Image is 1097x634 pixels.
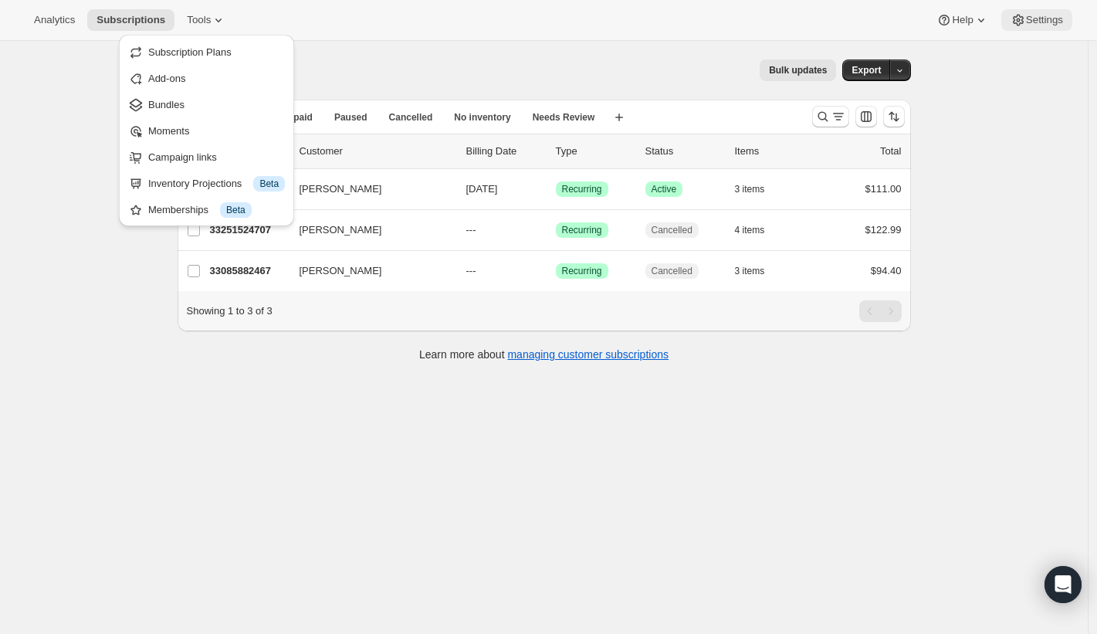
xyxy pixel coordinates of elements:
[1045,566,1082,603] div: Open Intercom Messenger
[178,9,235,31] button: Tools
[466,183,498,195] span: [DATE]
[300,263,382,279] span: [PERSON_NAME]
[210,219,902,241] div: 33251524707[PERSON_NAME]---SuccessRecurringCancelled4 items$122.99
[187,303,273,319] p: Showing 1 to 3 of 3
[148,176,285,192] div: Inventory Projections
[562,183,602,195] span: Recurring
[760,59,836,81] button: Bulk updates
[735,219,782,241] button: 4 items
[148,125,189,137] span: Moments
[871,265,902,276] span: $94.40
[865,224,902,236] span: $122.99
[124,197,289,222] button: Memberships
[652,183,677,195] span: Active
[852,64,881,76] span: Export
[124,118,289,143] button: Moments
[812,106,849,127] button: Search and filter results
[210,260,902,282] div: 33085882467[PERSON_NAME]---SuccessRecurringCancelled3 items$94.40
[34,14,75,26] span: Analytics
[607,107,631,128] button: Create new view
[148,99,185,110] span: Bundles
[880,144,901,159] p: Total
[466,265,476,276] span: ---
[290,218,445,242] button: [PERSON_NAME]
[124,39,289,64] button: Subscription Plans
[883,106,905,127] button: Sort the results
[124,144,289,169] button: Campaign links
[187,14,211,26] span: Tools
[952,14,973,26] span: Help
[210,178,902,200] div: 33479721059[PERSON_NAME][DATE]SuccessRecurringSuccessActive3 items$111.00
[859,300,902,322] nav: Pagination
[300,222,382,238] span: [PERSON_NAME]
[769,64,827,76] span: Bulk updates
[927,9,997,31] button: Help
[334,111,367,124] span: Paused
[148,151,217,163] span: Campaign links
[300,181,382,197] span: [PERSON_NAME]
[454,111,510,124] span: No inventory
[735,260,782,282] button: 3 items
[124,66,289,90] button: Add-ons
[842,59,890,81] button: Export
[124,171,289,195] button: Inventory Projections
[533,111,595,124] span: Needs Review
[148,73,185,84] span: Add-ons
[735,224,765,236] span: 4 items
[290,177,445,202] button: [PERSON_NAME]
[645,144,723,159] p: Status
[735,265,765,277] span: 3 items
[96,14,165,26] span: Subscriptions
[562,224,602,236] span: Recurring
[148,202,285,218] div: Memberships
[865,183,902,195] span: $111.00
[148,46,232,58] span: Subscription Plans
[210,263,287,279] p: 33085882467
[226,204,245,216] span: Beta
[87,9,174,31] button: Subscriptions
[290,259,445,283] button: [PERSON_NAME]
[652,224,692,236] span: Cancelled
[735,144,812,159] div: Items
[124,92,289,117] button: Bundles
[466,224,476,236] span: ---
[466,144,543,159] p: Billing Date
[652,265,692,277] span: Cancelled
[1001,9,1072,31] button: Settings
[259,178,279,190] span: Beta
[735,183,765,195] span: 3 items
[419,347,669,362] p: Learn more about
[210,144,902,159] div: IDCustomerBilling DateTypeStatusItemsTotal
[25,9,84,31] button: Analytics
[1026,14,1063,26] span: Settings
[389,111,433,124] span: Cancelled
[300,144,454,159] p: Customer
[562,265,602,277] span: Recurring
[735,178,782,200] button: 3 items
[507,348,669,361] a: managing customer subscriptions
[855,106,877,127] button: Customize table column order and visibility
[556,144,633,159] div: Type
